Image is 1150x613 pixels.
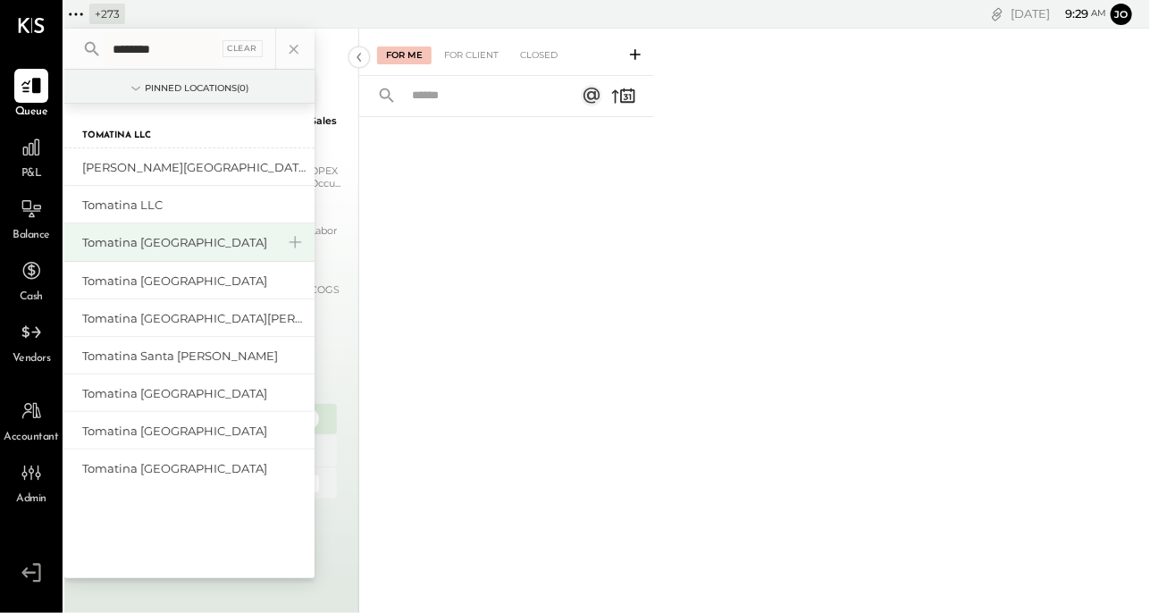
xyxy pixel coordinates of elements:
[310,164,339,177] text: OPEX
[1,130,62,182] a: P&L
[310,283,340,296] text: COGS
[13,228,50,244] span: Balance
[1,192,62,244] a: Balance
[511,46,567,64] div: Closed
[1,456,62,508] a: Admin
[82,130,151,142] label: Tomatina LLC
[21,166,42,182] span: P&L
[310,224,337,237] text: Labor
[1,394,62,446] a: Accountant
[82,159,306,176] div: [PERSON_NAME][GEOGRAPHIC_DATA]
[82,234,275,251] div: Tomatina [GEOGRAPHIC_DATA]
[1,315,62,367] a: Vendors
[4,430,59,446] span: Accountant
[146,82,249,95] div: Pinned Locations ( 0 )
[15,105,48,121] span: Queue
[16,491,46,508] span: Admin
[82,310,306,327] div: Tomatina [GEOGRAPHIC_DATA][PERSON_NAME]
[1053,5,1088,22] span: 9 : 29
[1011,5,1106,22] div: [DATE]
[1,254,62,306] a: Cash
[1111,4,1132,25] button: Jo
[82,197,306,214] div: Tomatina LLC
[89,4,125,24] div: + 273
[310,177,340,189] text: Occu...
[1,69,62,121] a: Queue
[82,423,306,440] div: Tomatina [GEOGRAPHIC_DATA]
[82,273,306,290] div: Tomatina [GEOGRAPHIC_DATA]
[988,4,1006,23] div: copy link
[377,46,432,64] div: For Me
[435,46,508,64] div: For Client
[222,40,264,57] div: Clear
[1091,7,1106,20] span: am
[82,460,306,477] div: Tomatina [GEOGRAPHIC_DATA]
[82,385,306,402] div: Tomatina [GEOGRAPHIC_DATA]
[20,290,43,306] span: Cash
[310,114,337,127] text: Sales
[13,351,51,367] span: Vendors
[82,348,306,365] div: Tomatina Santa [PERSON_NAME]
